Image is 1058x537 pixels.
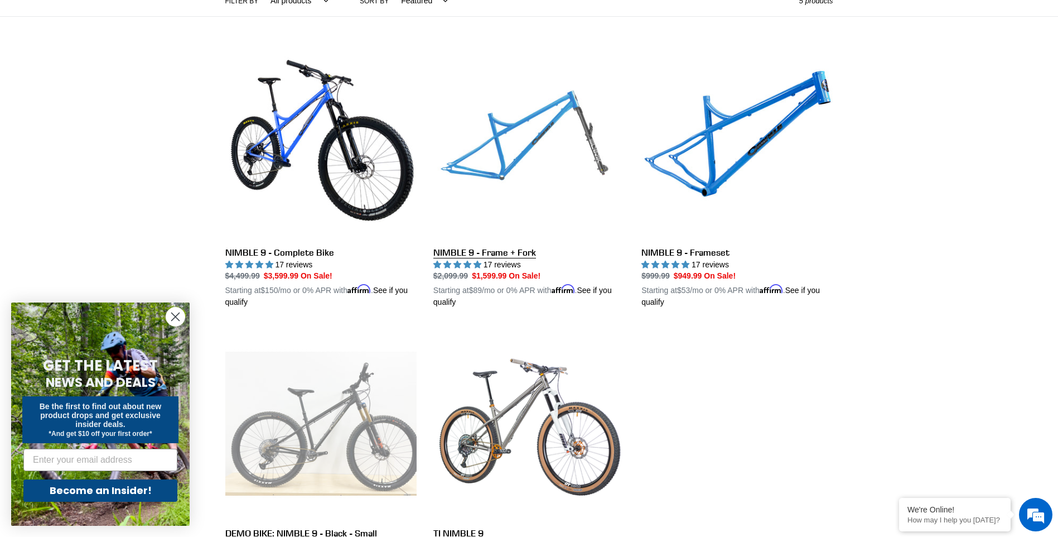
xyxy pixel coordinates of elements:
div: Minimize live chat window [183,6,210,32]
button: Become an Insider! [23,480,177,502]
input: Enter your email address [23,449,177,471]
span: NEWS AND DEALS [46,373,156,391]
span: We're online! [65,141,154,253]
span: *And get $10 off your first order* [49,430,152,438]
div: Chat with us now [75,63,204,77]
button: Close dialog [166,307,185,327]
span: GET THE LATEST [43,356,158,376]
div: We're Online! [907,505,1002,514]
img: d_696896380_company_1647369064580_696896380 [36,56,64,84]
span: Be the first to find out about new product drops and get exclusive insider deals. [40,402,162,429]
div: Navigation go back [12,61,29,78]
textarea: Type your message and hit 'Enter' [6,305,212,344]
p: How may I help you today? [907,516,1002,524]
